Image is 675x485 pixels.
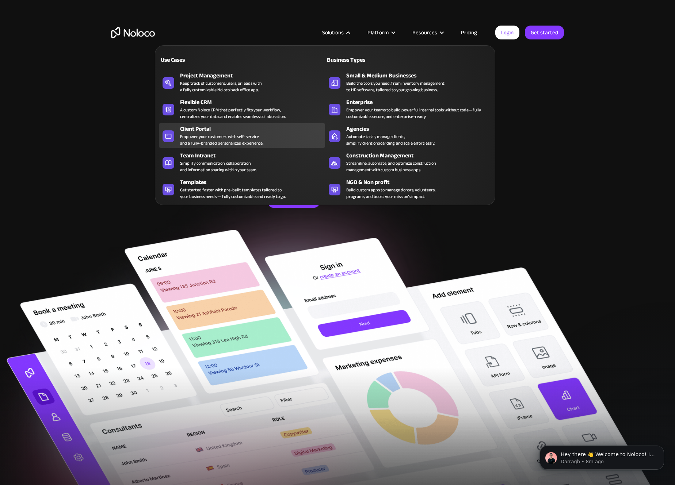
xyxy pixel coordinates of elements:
div: Build custom apps to manage donors, volunteers, programs, and boost your mission’s impact. [346,187,435,200]
h2: Business Apps for Teams [111,75,564,134]
div: Flexible CRM [180,98,328,107]
iframe: Intercom notifications message [529,430,675,481]
div: Automate tasks, manage clients, simplify client onboarding, and scale effortlessly. [346,133,435,146]
div: Platform [367,28,389,37]
a: Get started [525,26,564,39]
div: Enterprise [346,98,495,107]
div: Resources [412,28,437,37]
a: NGO & Non profitBuild custom apps to manage donors, volunteers,programs, and boost your mission’s... [325,176,491,201]
a: Small & Medium BusinessesBuild the tools you need, from inventory managementto HR software, tailo... [325,70,491,95]
div: Keep track of customers, users, or leads with a fully customizable Noloco back office app. [180,80,262,93]
nav: Solutions [155,35,495,205]
div: Business Types [325,56,405,64]
div: Get started faster with pre-built templates tailored to your business needs — fully customizable ... [180,187,286,200]
div: Platform [358,28,403,37]
a: Construction ManagementStreamline, automate, and optimize constructionmanagement with custom busi... [325,150,491,175]
a: EnterpriseEmpower your teams to build powerful internal tools without code—fully customizable, se... [325,96,491,121]
div: Use Cases [159,56,239,64]
div: Resources [403,28,452,37]
a: Business Types [325,51,491,68]
div: Simplify communication, collaboration, and information sharing within your team. [180,160,257,173]
div: NGO & Non profit [346,178,495,187]
div: Agencies [346,125,495,133]
a: TemplatesGet started faster with pre-built templates tailored toyour business needs — fully custo... [159,176,325,201]
div: Solutions [313,28,358,37]
a: Login [495,26,519,39]
div: Streamline, automate, and optimize construction management with custom business apps. [346,160,436,173]
a: home [111,27,155,38]
div: Build the tools you need, from inventory management to HR software, tailored to your growing busi... [346,80,445,93]
div: Client Portal [180,125,328,133]
div: Team Intranet [180,151,328,160]
div: Construction Management [346,151,495,160]
div: Project Management [180,71,328,80]
a: AgenciesAutomate tasks, manage clients,simplify client onboarding, and scale effortlessly. [325,123,491,148]
div: Solutions [322,28,344,37]
div: Templates [180,178,328,187]
div: Empower your teams to build powerful internal tools without code—fully customizable, secure, and ... [346,107,488,120]
a: Flexible CRMA custom Noloco CRM that perfectly fits your workflow,centralizes your data, and enab... [159,96,325,121]
a: Use Cases [159,51,325,68]
a: Team IntranetSimplify communication, collaboration,and information sharing within your team. [159,150,325,175]
a: Pricing [452,28,486,37]
div: Small & Medium Businesses [346,71,495,80]
div: A custom Noloco CRM that perfectly fits your workflow, centralizes your data, and enables seamles... [180,107,286,120]
div: Empower your customers with self-service and a fully-branded personalized experience. [180,133,263,146]
a: Project ManagementKeep track of customers, users, or leads witha fully customizable Noloco back o... [159,70,325,95]
a: Client PortalEmpower your customers with self-serviceand a fully-branded personalized experience. [159,123,325,148]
